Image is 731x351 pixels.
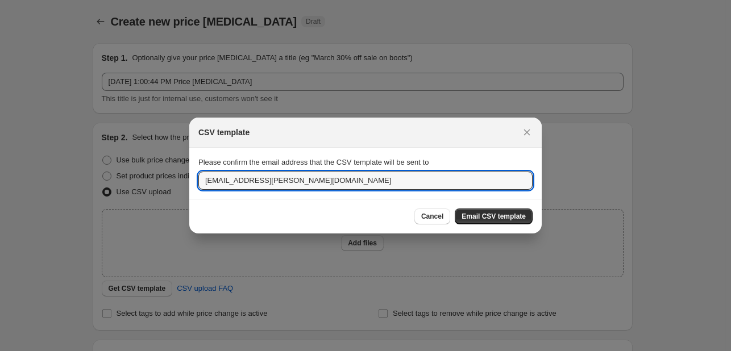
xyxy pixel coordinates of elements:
button: Close [519,124,535,140]
h2: CSV template [198,127,250,138]
span: Email CSV template [462,212,526,221]
button: Email CSV template [455,208,533,224]
span: Please confirm the email address that the CSV template will be sent to [198,158,429,166]
button: Cancel [414,208,450,224]
span: Cancel [421,212,443,221]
